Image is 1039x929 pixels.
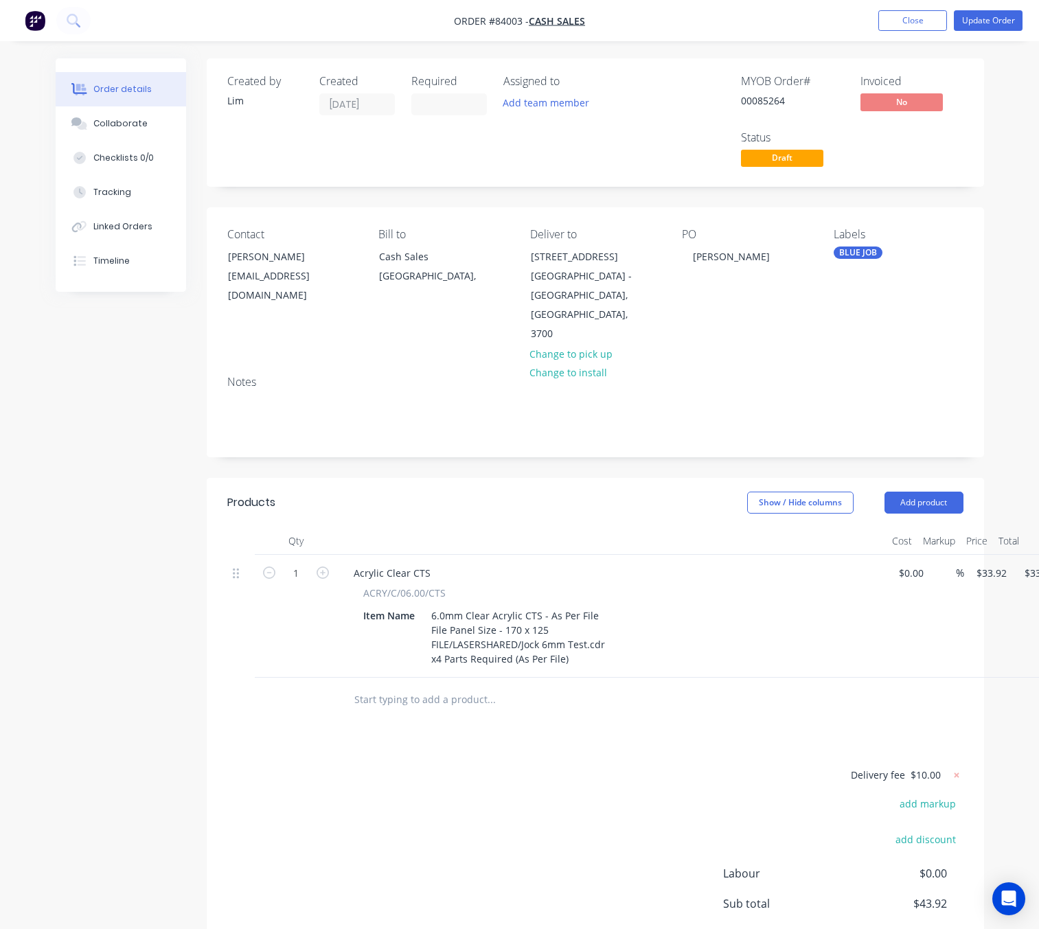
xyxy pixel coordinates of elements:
[860,93,943,111] span: No
[503,93,597,112] button: Add team member
[56,72,186,106] button: Order details
[956,565,964,581] span: %
[529,14,585,27] a: Cash Sales
[961,527,993,555] div: Price
[911,768,941,782] span: $10.00
[56,106,186,141] button: Collaborate
[426,606,610,669] div: 6.0mm Clear Acrylic CTS - As Per File File Panel Size - 170 x 125 FILE/LASERSHARED/Jock 6mm Test....
[56,209,186,244] button: Linked Orders
[93,83,152,95] div: Order details
[227,494,275,511] div: Products
[530,228,660,241] div: Deliver to
[834,228,963,241] div: Labels
[228,247,342,266] div: [PERSON_NAME]
[723,895,845,912] span: Sub total
[227,75,303,88] div: Created by
[741,75,844,88] div: MYOB Order #
[503,75,641,88] div: Assigned to
[495,93,596,112] button: Add team member
[227,93,303,108] div: Lim
[216,246,354,306] div: [PERSON_NAME][EMAIL_ADDRESS][DOMAIN_NAME]
[992,882,1025,915] div: Open Intercom Messenger
[878,10,947,31] button: Close
[378,228,508,241] div: Bill to
[228,266,342,305] div: [EMAIL_ADDRESS][DOMAIN_NAME]
[379,247,493,266] div: Cash Sales
[227,228,357,241] div: Contact
[93,255,130,267] div: Timeline
[56,244,186,278] button: Timeline
[954,10,1023,31] button: Update Order
[255,527,337,555] div: Qty
[93,220,152,233] div: Linked Orders
[893,794,963,813] button: add markup
[741,131,844,144] div: Status
[523,344,620,363] button: Change to pick up
[56,175,186,209] button: Tracking
[519,246,656,344] div: [STREET_ADDRESS][GEOGRAPHIC_DATA] - [GEOGRAPHIC_DATA], [GEOGRAPHIC_DATA], 3700
[523,363,615,382] button: Change to install
[887,527,917,555] div: Cost
[682,246,781,266] div: [PERSON_NAME]
[889,829,963,848] button: add discount
[319,75,395,88] div: Created
[741,93,844,108] div: 00085264
[358,606,420,626] div: Item Name
[227,376,963,389] div: Notes
[682,228,812,241] div: PO
[343,563,442,583] div: Acrylic Clear CTS
[917,527,961,555] div: Markup
[834,246,882,259] div: BLUE JOB
[93,152,154,164] div: Checklists 0/0
[851,768,905,781] span: Delivery fee
[454,14,529,27] span: Order #84003 -
[884,492,963,514] button: Add product
[363,586,446,600] span: ACRY/C/06.00/CTS
[93,186,131,198] div: Tracking
[367,246,505,290] div: Cash Sales[GEOGRAPHIC_DATA],
[845,865,946,882] span: $0.00
[531,247,645,266] div: [STREET_ADDRESS]
[411,75,487,88] div: Required
[93,117,148,130] div: Collaborate
[25,10,45,31] img: Factory
[993,527,1025,555] div: Total
[379,266,493,286] div: [GEOGRAPHIC_DATA],
[531,266,645,343] div: [GEOGRAPHIC_DATA] - [GEOGRAPHIC_DATA], [GEOGRAPHIC_DATA], 3700
[56,141,186,175] button: Checklists 0/0
[845,895,946,912] span: $43.92
[860,75,963,88] div: Invoiced
[747,492,854,514] button: Show / Hide columns
[741,150,823,167] span: Draft
[723,865,845,882] span: Labour
[354,686,628,713] input: Start typing to add a product...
